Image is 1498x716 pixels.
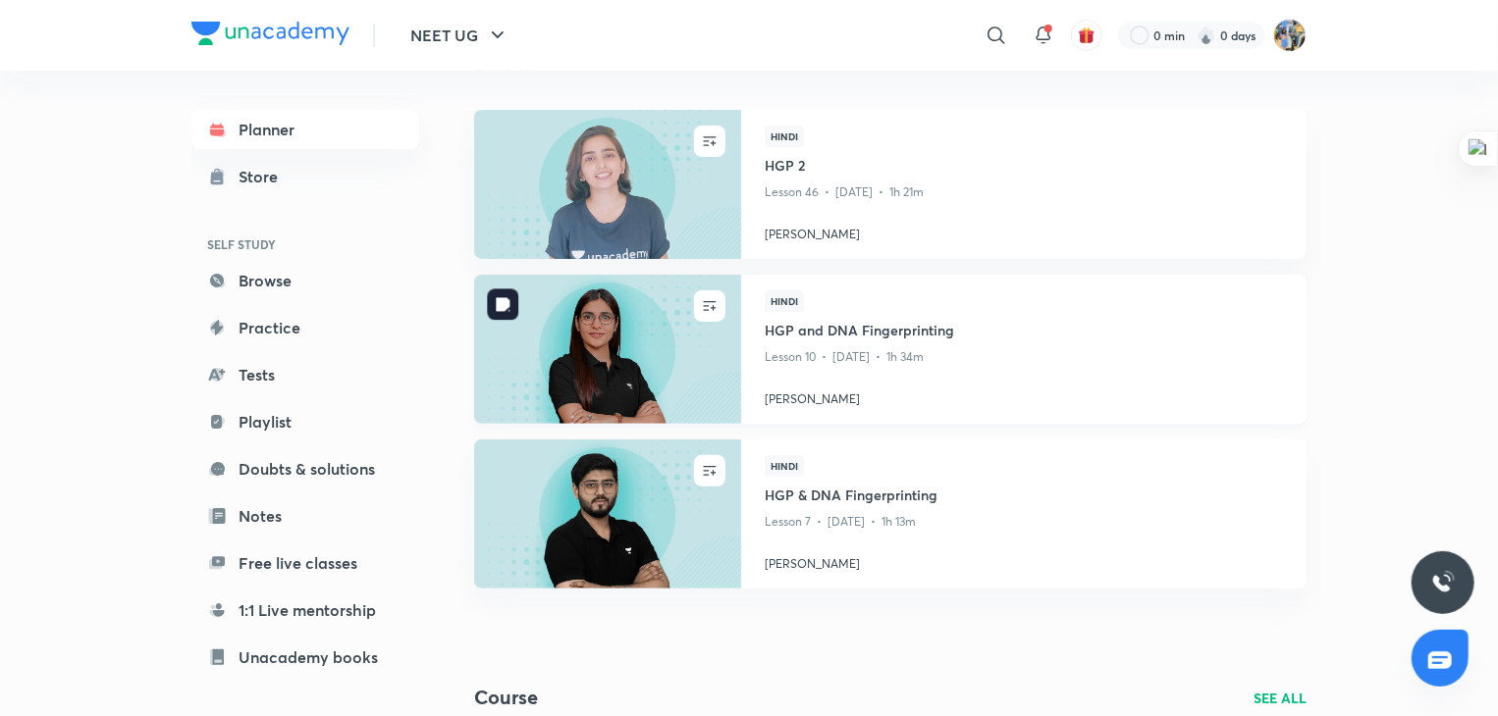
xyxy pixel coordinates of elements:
[765,547,1283,573] a: [PERSON_NAME]
[765,485,1283,509] a: HGP & DNA Fingerprinting
[191,22,349,50] a: Company Logo
[191,449,419,488] a: Doubts & solutions
[191,228,419,261] h6: SELF STUDY
[765,218,1283,243] a: [PERSON_NAME]
[191,110,419,149] a: Planner
[765,126,804,147] span: Hindi
[191,355,419,394] a: Tests
[191,590,419,630] a: 1:1 Live mentorship
[474,439,741,588] a: Thumbnail
[191,638,419,677] a: Unacademy books
[191,496,419,536] a: Notes
[1273,19,1307,52] img: Samaira Chatak
[1078,26,1096,44] img: avatar
[765,509,1283,535] p: Lesson 7 • [DATE] • 1h 13m
[471,273,743,425] img: Thumbnail
[765,383,1283,408] a: [PERSON_NAME]
[765,179,1283,205] p: Lesson 46 • [DATE] • 1h 21m
[765,344,1283,370] p: Lesson 10 • [DATE] • 1h 34m
[471,437,743,589] img: Thumbnail
[191,261,419,300] a: Browse
[191,543,419,583] a: Free live classes
[474,110,741,259] a: Thumbnail
[765,290,804,312] span: Hindi
[191,308,419,347] a: Practice
[765,320,1283,344] a: HGP and DNA Fingerprinting
[1071,20,1102,51] button: avatar
[191,22,349,45] img: Company Logo
[239,165,290,188] div: Store
[1431,571,1455,594] img: ttu
[191,402,419,441] a: Playlist
[765,455,804,477] span: Hindi
[471,108,743,260] img: Thumbnail
[1197,26,1216,45] img: streak
[191,157,419,196] a: Store
[474,275,741,424] a: Thumbnail
[399,16,521,55] button: NEET UG
[474,683,538,712] h2: Course
[765,155,1283,179] a: HGP 2
[1254,688,1307,708] a: SEE ALL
